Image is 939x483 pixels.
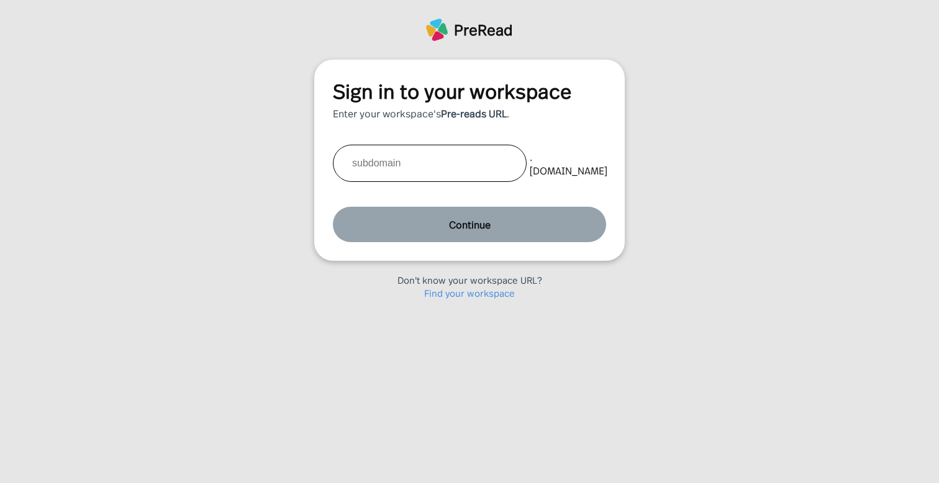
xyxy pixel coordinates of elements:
div: Continue [333,207,606,242]
b: Pre-reads URL [441,106,507,120]
div: Enter your workspace's . [333,106,606,120]
a: Find your workspace [424,286,515,299]
input: subdomain [333,145,527,182]
div: Don't know your workspace URL? [397,273,542,286]
div: PreRead [454,19,513,40]
div: . [DOMAIN_NAME] [530,150,604,177]
div: Sign in to your workspace [333,78,606,103]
